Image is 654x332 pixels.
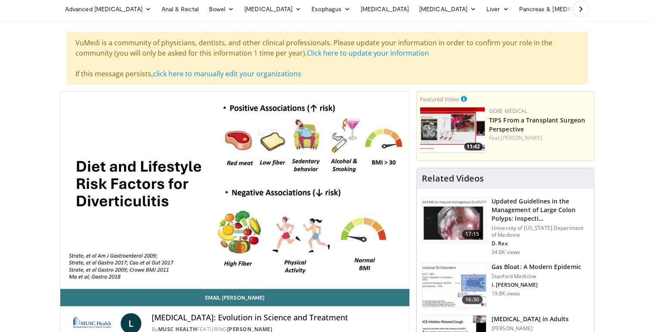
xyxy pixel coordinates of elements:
[489,116,585,133] a: TIPS From a Transplant Surgeon Perspective
[492,282,581,288] p: I. [PERSON_NAME]
[422,197,589,256] a: 17:15 Updated Guidelines in the Management of Large Colon Polyps: Inspecti… University of [US_STA...
[492,325,569,332] p: [PERSON_NAME]
[492,197,589,223] h3: Updated Guidelines in the Management of Large Colon Polyps: Inspecti…
[481,0,514,18] a: Liver
[489,134,590,142] div: Feat.
[492,240,589,247] p: D. Rex
[422,263,589,308] a: 16:30 Gas Bloat: A Modern Epidemic Stanford Medicine I. [PERSON_NAME] 19.8K views
[492,315,569,323] h3: [MEDICAL_DATA] in Adults
[414,0,481,18] a: [MEDICAL_DATA]
[422,263,486,308] img: 480ec31d-e3c1-475b-8289-0a0659db689a.150x105_q85_crop-smart_upscale.jpg
[489,107,527,115] a: Gore Medical
[462,230,483,238] span: 17:15
[307,48,429,58] a: Click here to update your information
[422,173,484,184] h4: Related Videos
[501,134,542,141] a: [PERSON_NAME]
[60,0,156,18] a: Advanced [MEDICAL_DATA]
[492,263,581,271] h3: Gas Bloat: A Modern Epidemic
[204,0,239,18] a: Bowel
[492,249,520,256] p: 34.6K views
[492,273,581,280] p: Stanford Medicine
[355,0,414,18] a: [MEDICAL_DATA]
[60,289,409,306] a: Email [PERSON_NAME]
[306,0,355,18] a: Esophagus
[420,107,485,153] a: 11:42
[492,225,589,238] p: University of [US_STATE] Department of Medicine
[422,197,486,242] img: dfcfcb0d-b871-4e1a-9f0c-9f64970f7dd8.150x105_q85_crop-smart_upscale.jpg
[152,313,402,323] h4: [MEDICAL_DATA]: Evolution in Science and Treatment
[464,143,483,150] span: 11:42
[420,107,485,153] img: 4003d3dc-4d84-4588-a4af-bb6b84f49ae6.150x105_q85_crop-smart_upscale.jpg
[239,0,306,18] a: [MEDICAL_DATA]
[514,0,614,18] a: Pancreas & [MEDICAL_DATA]
[492,290,520,297] p: 19.8K views
[66,32,588,85] div: VuMedi is a community of physicians, dentists, and other clinical professionals. Please update yo...
[60,92,409,289] video-js: Video Player
[462,295,483,304] span: 16:30
[156,0,204,18] a: Anal & Rectal
[153,69,301,78] a: click here to manually edit your organizations
[420,95,459,103] small: Featured Video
